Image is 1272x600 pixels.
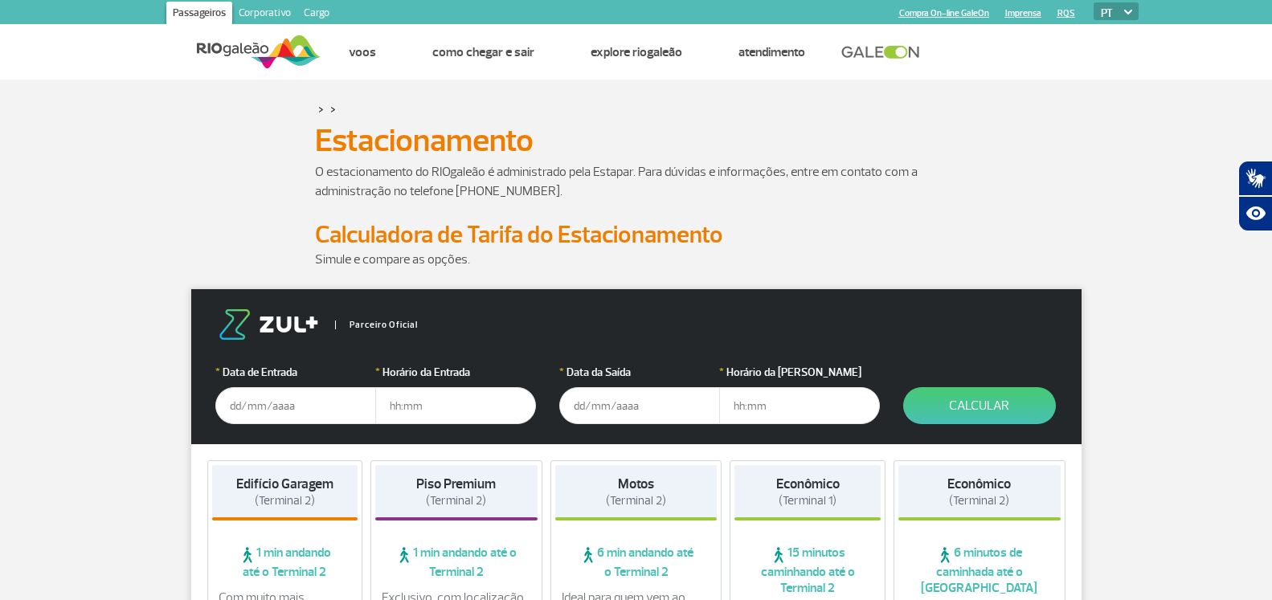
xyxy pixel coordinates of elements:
[779,493,836,508] span: (Terminal 1)
[330,100,336,118] a: >
[555,545,718,580] span: 6 min andando até o Terminal 2
[426,493,486,508] span: (Terminal 2)
[559,364,720,381] label: Data da Saída
[215,387,376,424] input: dd/mm/aaaa
[618,476,654,492] strong: Motos
[416,476,496,492] strong: Piso Premium
[591,44,682,60] a: Explore RIOgaleão
[1057,8,1075,18] a: RQS
[349,44,376,60] a: Voos
[236,476,333,492] strong: Edifício Garagem
[232,2,297,27] a: Corporativo
[949,493,1009,508] span: (Terminal 2)
[215,309,321,340] img: logo-zul.png
[315,127,958,154] h1: Estacionamento
[898,545,1061,596] span: 6 minutos de caminhada até o [GEOGRAPHIC_DATA]
[166,2,232,27] a: Passageiros
[559,387,720,424] input: dd/mm/aaaa
[947,476,1011,492] strong: Econômico
[315,250,958,269] p: Simule e compare as opções.
[719,364,880,381] label: Horário da [PERSON_NAME]
[432,44,534,60] a: Como chegar e sair
[1238,161,1272,231] div: Plugin de acessibilidade da Hand Talk.
[335,320,418,329] span: Parceiro Oficial
[315,162,958,201] p: O estacionamento do RIOgaleão é administrado pela Estapar. Para dúvidas e informações, entre em c...
[734,545,881,596] span: 15 minutos caminhando até o Terminal 2
[375,545,538,580] span: 1 min andando até o Terminal 2
[606,493,666,508] span: (Terminal 2)
[297,2,336,27] a: Cargo
[899,8,989,18] a: Compra On-line GaleOn
[215,364,376,381] label: Data de Entrada
[719,387,880,424] input: hh:mm
[903,387,1056,424] button: Calcular
[375,364,536,381] label: Horário da Entrada
[776,476,840,492] strong: Econômico
[255,493,315,508] span: (Terminal 2)
[212,545,358,580] span: 1 min andando até o Terminal 2
[315,220,958,250] h2: Calculadora de Tarifa do Estacionamento
[738,44,805,60] a: Atendimento
[1005,8,1041,18] a: Imprensa
[1238,196,1272,231] button: Abrir recursos assistivos.
[318,100,324,118] a: >
[1238,161,1272,196] button: Abrir tradutor de língua de sinais.
[375,387,536,424] input: hh:mm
